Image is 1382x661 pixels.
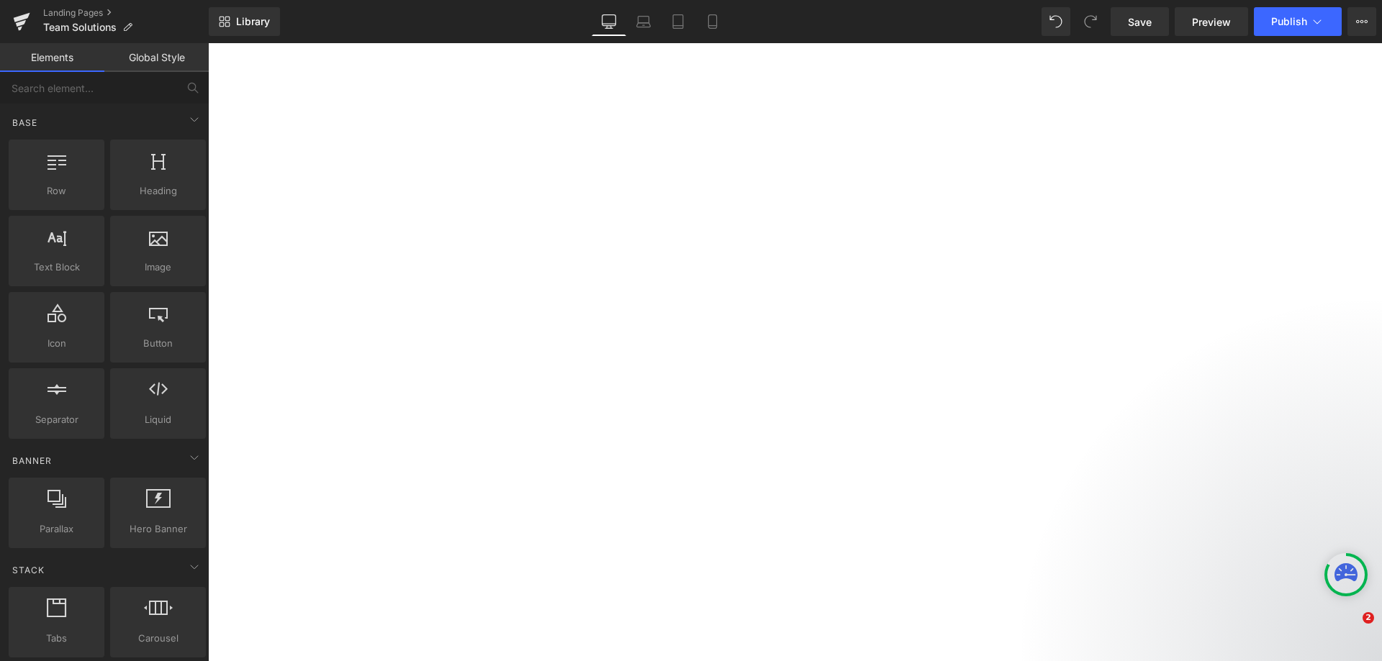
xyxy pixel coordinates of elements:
a: Laptop [626,7,661,36]
a: Landing Pages [43,7,209,19]
span: Base [11,116,39,129]
span: Liquid [114,412,202,427]
a: Mobile [695,7,730,36]
span: Separator [13,412,100,427]
span: Tabs [13,631,100,646]
a: New Library [209,7,280,36]
span: Save [1128,14,1152,29]
span: Hero Banner [114,521,202,537]
span: Team Solutions [43,22,117,33]
iframe: Intercom live chat [1333,612,1368,647]
span: Parallax [13,521,100,537]
span: Banner [11,454,53,468]
span: Row [13,183,100,199]
span: Carousel [114,631,202,646]
a: Global Style [104,43,209,72]
span: Heading [114,183,202,199]
button: More [1347,7,1376,36]
span: Icon [13,336,100,351]
span: 2 [1363,612,1374,624]
span: Stack [11,563,46,577]
span: Preview [1192,14,1231,29]
span: Image [114,260,202,275]
span: Library [236,15,270,28]
button: Publish [1254,7,1342,36]
a: Tablet [661,7,695,36]
button: Redo [1076,7,1105,36]
span: Button [114,336,202,351]
span: Publish [1271,16,1307,27]
a: Preview [1175,7,1248,36]
button: Undo [1042,7,1070,36]
a: Desktop [592,7,626,36]
span: Text Block [13,260,100,275]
